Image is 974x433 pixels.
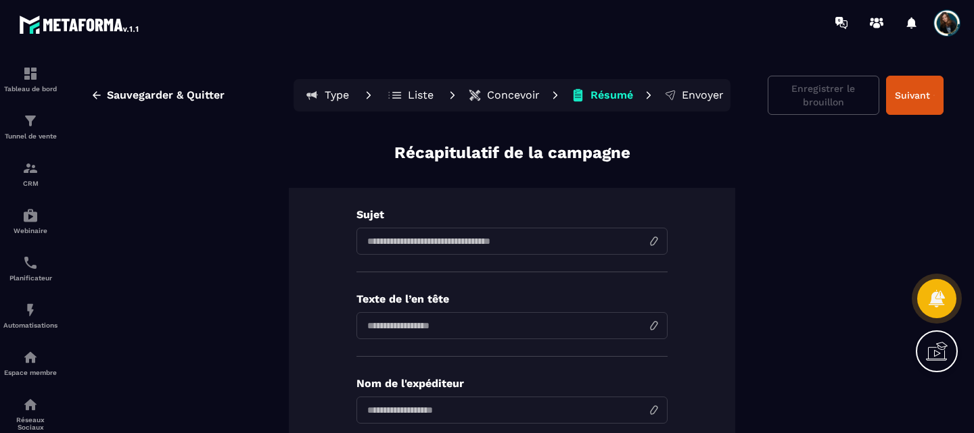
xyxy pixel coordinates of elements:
p: Automatisations [3,322,57,329]
a: formationformationTunnel de vente [3,103,57,150]
img: social-network [22,397,39,413]
img: formation [22,160,39,176]
span: Sauvegarder & Quitter [107,88,225,102]
img: automations [22,302,39,318]
p: Liste [408,88,434,102]
p: Envoyer [682,88,724,102]
p: Tunnel de vente [3,132,57,140]
p: Réseaux Sociaux [3,416,57,431]
a: automationsautomationsAutomatisations [3,292,57,339]
button: Envoyer [660,82,728,109]
p: Récapitulatif de la campagne [394,142,630,164]
a: schedulerschedulerPlanificateur [3,245,57,292]
img: automations [22,207,39,224]
button: Type [296,82,357,109]
p: Tableau de bord [3,85,57,93]
p: Planificateur [3,274,57,282]
a: formationformationCRM [3,150,57,197]
img: formation [22,113,39,129]
a: automationsautomationsWebinaire [3,197,57,245]
img: formation [22,66,39,82]
p: Concevoir [487,88,540,102]
a: formationformationTableau de bord [3,55,57,103]
p: Espace membre [3,369,57,376]
button: Résumé [567,82,637,109]
a: automationsautomationsEspace membre [3,339,57,386]
button: Liste [380,82,441,109]
button: Suivant [886,76,944,115]
button: Sauvegarder & Quitter [80,83,235,107]
p: CRM [3,180,57,187]
p: Résumé [590,88,633,102]
img: scheduler [22,255,39,271]
img: logo [19,12,141,36]
img: automations [22,349,39,365]
p: Nom de l'expéditeur [356,377,668,390]
p: Texte de l’en tête [356,292,668,305]
p: Sujet [356,208,668,221]
p: Type [325,88,349,102]
button: Concevoir [464,82,544,109]
p: Webinaire [3,227,57,234]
